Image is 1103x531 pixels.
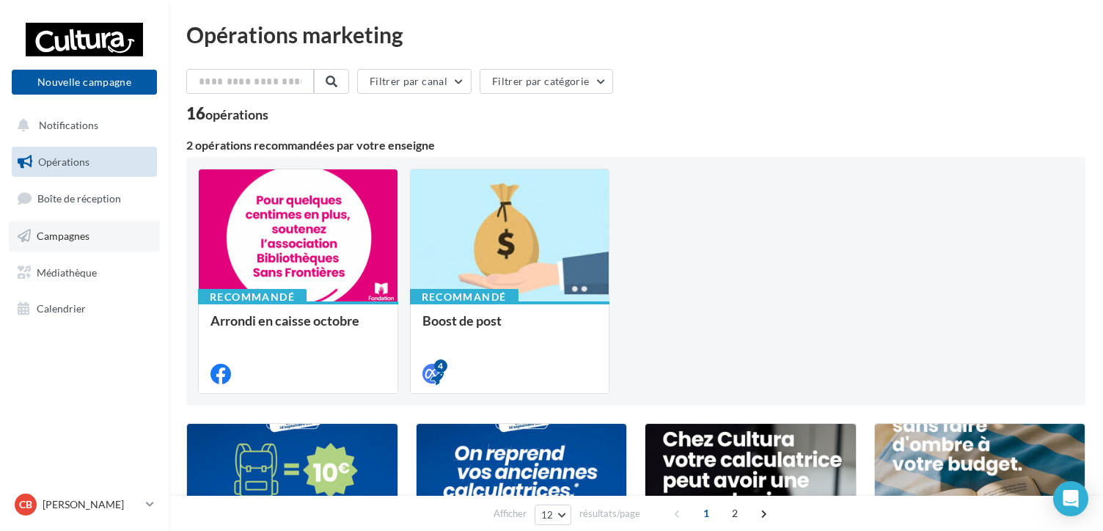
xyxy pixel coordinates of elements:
div: Boost de post [422,313,598,343]
div: Open Intercom Messenger [1053,481,1088,516]
button: Filtrer par canal [357,69,472,94]
div: Recommandé [410,289,518,305]
div: opérations [205,108,268,121]
a: Opérations [9,147,160,177]
button: Nouvelle campagne [12,70,157,95]
div: Recommandé [198,289,307,305]
span: Afficher [494,507,527,521]
span: Campagnes [37,230,89,242]
span: Opérations [38,155,89,168]
a: Boîte de réception [9,183,160,214]
span: résultats/page [579,507,640,521]
span: 1 [695,502,718,525]
a: Campagnes [9,221,160,252]
span: Calendrier [37,302,86,315]
a: Médiathèque [9,257,160,288]
span: CB [19,497,32,512]
button: 12 [535,505,572,525]
a: Calendrier [9,293,160,324]
span: Boîte de réception [37,192,121,205]
button: Notifications [9,110,154,141]
div: Arrondi en caisse octobre [210,313,386,343]
span: 12 [541,509,554,521]
div: 2 opérations recommandées par votre enseigne [186,139,1085,151]
span: Médiathèque [37,265,97,278]
div: 16 [186,106,268,122]
span: 2 [723,502,747,525]
div: Opérations marketing [186,23,1085,45]
a: CB [PERSON_NAME] [12,491,157,519]
span: Notifications [39,119,98,131]
button: Filtrer par catégorie [480,69,613,94]
p: [PERSON_NAME] [43,497,140,512]
div: 4 [434,359,447,373]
